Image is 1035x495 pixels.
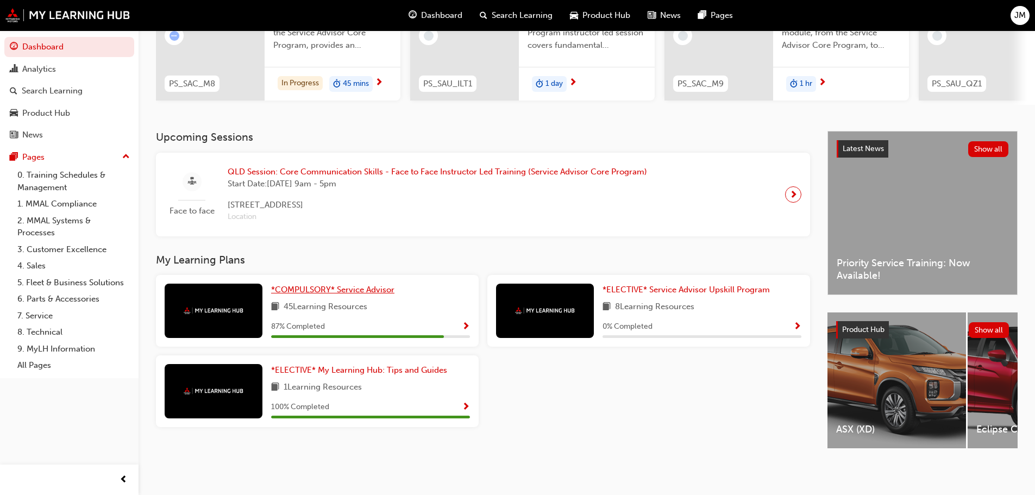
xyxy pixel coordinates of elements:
button: DashboardAnalyticsSearch LearningProduct HubNews [4,35,134,147]
a: 8. Technical [13,324,134,341]
span: book-icon [271,381,279,394]
span: Product Hub [582,9,630,22]
a: Latest NewsShow allPriority Service Training: Now Available! [827,131,1018,295]
span: PS_SAC_M8 [169,78,215,90]
a: 0. Training Schedules & Management [13,167,134,196]
span: next-icon [569,78,577,88]
span: chart-icon [10,65,18,74]
span: 45 Learning Resources [284,300,367,314]
button: JM [1011,6,1030,25]
span: Pages [711,9,733,22]
span: Product Hub [842,325,885,334]
img: mmal [515,307,575,314]
span: duration-icon [790,77,798,91]
span: duration-icon [536,77,543,91]
span: car-icon [10,109,18,118]
a: 3. Customer Excellence [13,241,134,258]
span: pages-icon [10,153,18,162]
a: 1. MMAL Compliance [13,196,134,212]
span: 100 % Completed [271,401,329,413]
span: Latest News [843,144,884,153]
span: *ELECTIVE* Service Advisor Upskill Program [603,285,770,295]
span: 45 mins [343,78,369,90]
a: News [4,125,134,145]
span: [STREET_ADDRESS] [228,199,647,211]
button: Show Progress [793,320,801,334]
span: book-icon [271,300,279,314]
span: Start Date: [DATE] 9am - 5pm [228,178,647,190]
a: guage-iconDashboard [400,4,471,27]
button: Pages [4,147,134,167]
span: next-icon [818,78,826,88]
span: PS_SAU_QZ1 [932,78,982,90]
div: News [22,129,43,141]
div: In Progress [278,76,323,91]
a: *ELECTIVE* My Learning Hub: Tips and Guides [271,364,451,377]
span: 1 day [545,78,563,90]
span: news-icon [648,9,656,22]
span: learningRecordVerb_NONE-icon [678,31,688,41]
a: 2. MMAL Systems & Processes [13,212,134,241]
a: Face to faceQLD Session: Core Communication Skills - Face to Face Instructor Led Training (Servic... [165,161,801,228]
div: Pages [22,151,45,164]
span: book-icon [603,300,611,314]
a: *ELECTIVE* Service Advisor Upskill Program [603,284,774,296]
span: Complete this eLearning module, from the Service Advisor Core Program, to develop an understandin... [782,15,900,52]
span: learningRecordVerb_NONE-icon [932,31,942,41]
span: learningRecordVerb_NONE-icon [424,31,434,41]
span: This Service Advisor Upskill Program instructor led session covers fundamental management styles ... [528,15,646,52]
span: learningRecordVerb_ATTEMPT-icon [170,31,179,41]
a: Search Learning [4,81,134,101]
button: Show Progress [462,400,470,414]
span: ASX (XD) [836,423,957,436]
span: 0 % Completed [603,321,653,333]
button: Show all [968,141,1009,157]
img: mmal [5,8,130,22]
span: Search Learning [492,9,553,22]
span: 1 hr [800,78,812,90]
h3: Upcoming Sessions [156,131,810,143]
span: Dashboard [421,9,462,22]
img: mmal [184,307,243,314]
a: Product HubShow all [836,321,1009,339]
a: 6. Parts & Accessories [13,291,134,308]
span: search-icon [480,9,487,22]
span: *COMPULSORY* Service Advisor [271,285,394,295]
span: duration-icon [333,77,341,91]
span: next-icon [375,78,383,88]
a: 7. Service [13,308,134,324]
span: search-icon [10,86,17,96]
span: next-icon [789,187,798,202]
span: *ELECTIVE* My Learning Hub: Tips and Guides [271,365,447,375]
span: JM [1014,9,1026,22]
div: Analytics [22,63,56,76]
span: news-icon [10,130,18,140]
span: News [660,9,681,22]
a: search-iconSearch Learning [471,4,561,27]
span: QLD Session: Core Communication Skills - Face to Face Instructor Led Training (Service Advisor Co... [228,166,647,178]
a: ASX (XD) [827,312,966,448]
a: news-iconNews [639,4,689,27]
span: PS_SAC_M9 [678,78,724,90]
a: 9. MyLH Information [13,341,134,358]
span: up-icon [122,150,130,164]
span: Location [228,211,647,223]
a: All Pages [13,357,134,374]
span: sessionType_FACE_TO_FACE-icon [188,175,196,189]
div: Search Learning [22,85,83,97]
h3: My Learning Plans [156,254,810,266]
span: Face to face [165,205,219,217]
a: car-iconProduct Hub [561,4,639,27]
span: Show Progress [793,322,801,332]
a: Product Hub [4,103,134,123]
span: pages-icon [698,9,706,22]
a: 4. Sales [13,258,134,274]
span: 8 Learning Resources [615,300,694,314]
a: pages-iconPages [689,4,742,27]
span: Show Progress [462,322,470,332]
button: Show Progress [462,320,470,334]
span: Priority Service Training: Now Available! [837,257,1008,281]
span: Show Progress [462,403,470,412]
